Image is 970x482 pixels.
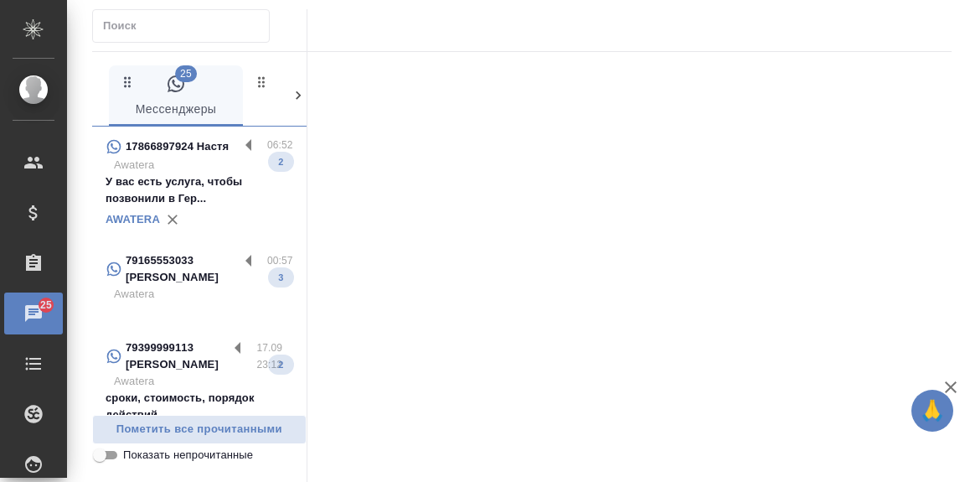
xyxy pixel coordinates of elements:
div: 79399999113 [PERSON_NAME]17.09 23:12Awateraсроки, стоимость, порядок действий2AWATERA [92,329,307,459]
p: У вас есть услуга, чтобы позвонили в Гер... [106,174,293,207]
span: Пометить все прочитанными [101,420,297,439]
a: AWATERA [106,213,160,225]
button: Удалить привязку [160,207,185,232]
span: 3 [268,269,293,286]
div: 17866897924 Настя06:52AwateraУ вас есть услуга, чтобы позвонили в Гер...2AWATERA [92,127,307,242]
p: 06:52 [267,137,293,153]
span: Мессенджеры [119,74,233,120]
p: 00:57 [267,252,293,269]
span: 25 [30,297,62,314]
span: 2 [268,356,293,373]
svg: Зажми и перетащи, чтобы поменять порядок вкладок [254,74,270,90]
input: Поиск [103,14,269,38]
p: Awatera [114,157,293,174]
span: 25 [175,65,197,82]
p: 79165553033 [PERSON_NAME] [126,252,239,286]
button: 🙏 [911,390,953,432]
span: Заказы [253,74,367,120]
span: 🙏 [918,393,947,428]
div: 79165553033 [PERSON_NAME]00:57Awatera3 [92,242,307,329]
span: 2 [268,153,293,170]
p: Awatera [114,373,293,390]
span: Показать непрочитанные [123,447,253,464]
a: 25 [4,293,63,334]
p: 17866897924 Настя [126,138,229,155]
button: Пометить все прочитанными [92,415,307,444]
p: 17.09 23:12 [256,339,292,373]
p: 79399999113 [PERSON_NAME] [126,339,228,373]
p: Awatera [114,286,293,303]
p: сроки, стоимость, порядок действий [106,390,293,423]
svg: Зажми и перетащи, чтобы поменять порядок вкладок [120,74,136,90]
